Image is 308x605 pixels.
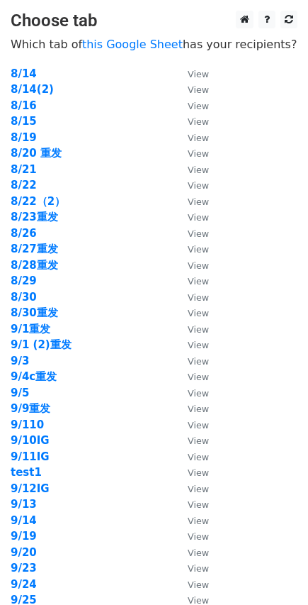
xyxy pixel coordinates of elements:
a: View [173,147,209,160]
strong: 9/10IG [11,434,50,447]
small: View [188,404,209,414]
a: View [173,370,209,383]
small: View [188,340,209,350]
a: View [173,83,209,96]
a: View [173,338,209,351]
a: View [173,163,209,176]
a: 8/30 [11,291,37,304]
small: View [188,548,209,558]
a: 8/22（2） [11,195,65,208]
a: 9/13 [11,498,37,511]
a: 9/12IG [11,482,50,495]
small: View [188,180,209,191]
a: View [173,402,209,415]
a: 8/19 [11,131,37,144]
a: 9/23 [11,562,37,575]
small: View [188,372,209,382]
small: View [188,484,209,494]
small: View [188,212,209,223]
small: View [188,563,209,574]
strong: 8/15 [11,115,37,128]
small: View [188,165,209,175]
small: View [188,260,209,271]
a: View [173,211,209,223]
a: 9/9重发 [11,402,50,415]
a: this Google Sheet [82,38,183,51]
a: View [173,418,209,431]
a: View [173,243,209,255]
a: View [173,67,209,80]
a: View [173,387,209,399]
strong: 8/29 [11,274,37,287]
small: View [188,467,209,478]
a: View [173,291,209,304]
a: View [173,466,209,479]
p: Which tab of has your recipients? [11,37,297,52]
a: test1 [11,466,42,479]
a: 9/20 [11,546,37,559]
a: 9/11IG [11,450,50,463]
a: 9/1 (2)重发 [11,338,72,351]
a: 9/19 [11,530,37,543]
a: 8/27重发 [11,243,58,255]
a: 8/21 [11,163,37,176]
a: 8/14(2) [11,83,54,96]
a: 9/110 [11,418,44,431]
a: 9/14 [11,514,37,527]
small: View [188,516,209,526]
a: View [173,562,209,575]
small: View [188,308,209,318]
small: View [188,228,209,239]
a: View [173,259,209,272]
a: 9/3 [11,355,29,367]
a: View [173,514,209,527]
a: 8/16 [11,99,37,112]
small: View [188,133,209,143]
a: View [173,131,209,144]
a: View [173,99,209,112]
small: View [188,452,209,462]
a: 9/1重发 [11,323,50,335]
h3: Choose tab [11,11,297,31]
a: 8/20 重发 [11,147,62,160]
a: 9/4c重发 [11,370,57,383]
a: 8/23重发 [11,211,58,223]
a: View [173,306,209,319]
a: 8/22 [11,179,37,192]
a: View [173,546,209,559]
a: View [173,482,209,495]
a: 8/28重发 [11,259,58,272]
small: View [188,244,209,255]
small: View [188,324,209,335]
small: View [188,196,209,207]
a: 8/14 [11,67,37,80]
small: View [188,84,209,95]
small: View [188,69,209,79]
a: 8/30重发 [11,306,58,319]
a: View [173,195,209,208]
a: 9/24 [11,578,37,591]
a: 9/5 [11,387,29,399]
